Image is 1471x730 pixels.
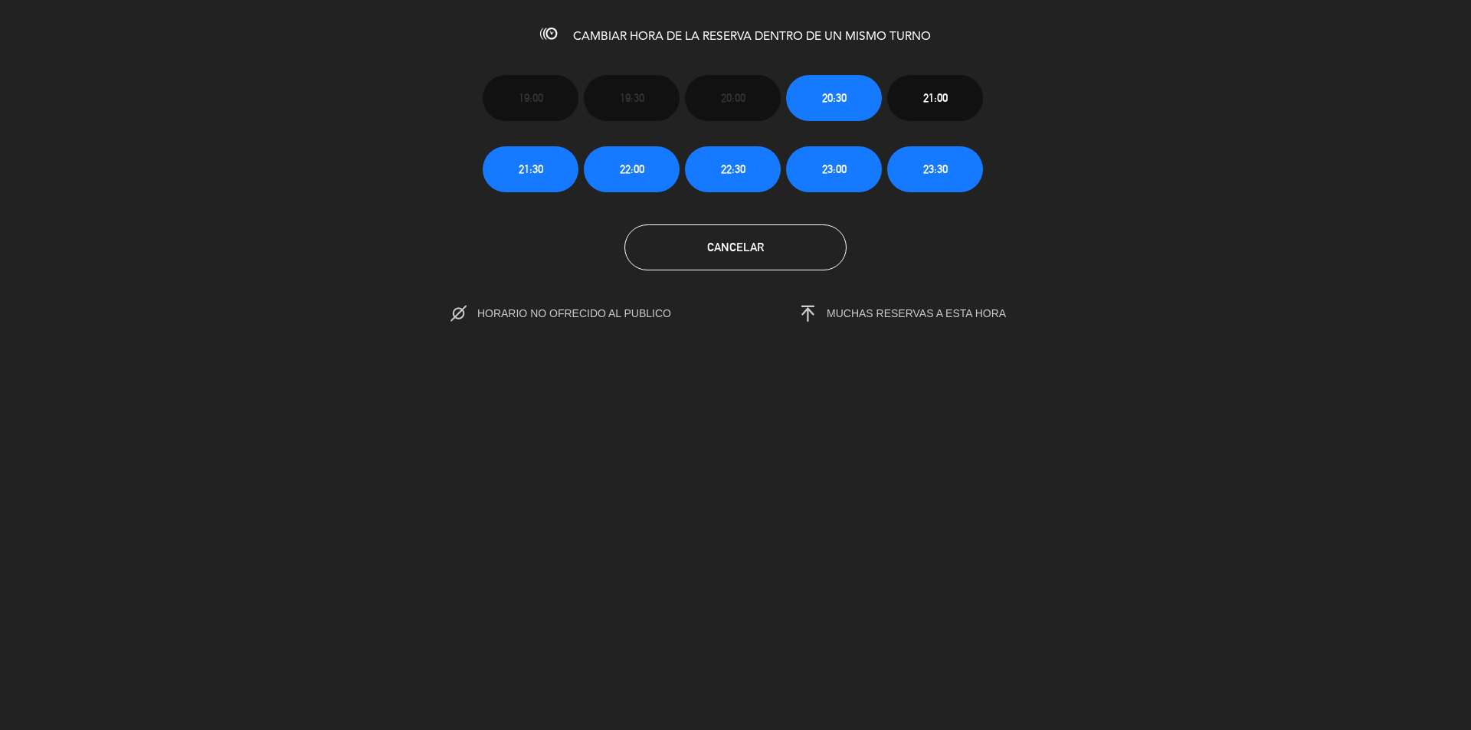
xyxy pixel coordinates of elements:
[707,241,764,254] span: Cancelar
[721,89,745,106] span: 20:00
[822,89,847,106] span: 20:30
[519,160,543,178] span: 21:30
[887,75,983,121] button: 21:00
[685,75,781,121] button: 20:00
[827,307,1006,319] span: MUCHAS RESERVAS A ESTA HORA
[923,160,948,178] span: 23:30
[685,146,781,192] button: 22:30
[620,89,644,106] span: 19:30
[822,160,847,178] span: 23:00
[624,224,847,270] button: Cancelar
[519,89,543,106] span: 19:00
[477,307,703,319] span: HORARIO NO OFRECIDO AL PUBLICO
[923,89,948,106] span: 21:00
[887,146,983,192] button: 23:30
[573,31,931,43] span: CAMBIAR HORA DE LA RESERVA DENTRO DE UN MISMO TURNO
[584,146,680,192] button: 22:00
[786,146,882,192] button: 23:00
[620,160,644,178] span: 22:00
[483,146,578,192] button: 21:30
[721,160,745,178] span: 22:30
[786,75,882,121] button: 20:30
[483,75,578,121] button: 19:00
[584,75,680,121] button: 19:30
